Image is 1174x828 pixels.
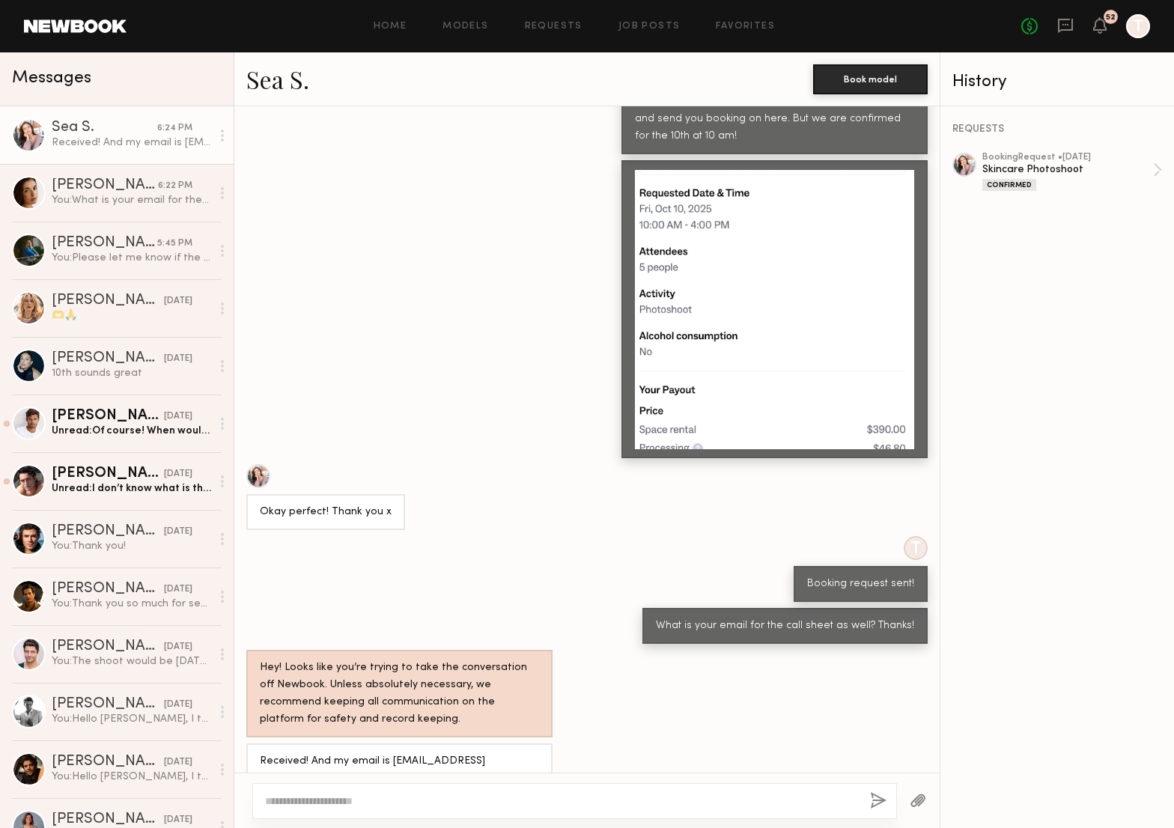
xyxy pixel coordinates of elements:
[52,697,164,712] div: [PERSON_NAME]
[52,308,211,323] div: 🫶🙏
[982,179,1036,191] div: Confirmed
[52,770,211,784] div: You: Hello [PERSON_NAME], I think you would be a great fit for an upcoming video I'm planning for...
[374,22,407,31] a: Home
[164,813,192,827] div: [DATE]
[52,755,164,770] div: [PERSON_NAME]
[52,136,211,150] div: Received! And my email is [EMAIL_ADDRESS][DOMAIN_NAME]
[158,179,192,193] div: 6:22 PM
[164,525,192,539] div: [DATE]
[807,576,914,593] div: Booking request sent!
[52,409,164,424] div: [PERSON_NAME]
[618,22,681,31] a: Job Posts
[52,193,211,207] div: You: What is your email for the call sheet?
[260,504,392,521] div: Okay perfect! Thank you x
[982,153,1162,191] a: bookingRequest •[DATE]Skincare PhotoshootConfirmed
[52,366,211,380] div: 10th sounds great
[52,539,211,553] div: You: Thank you!
[52,424,211,438] div: Unread: Of course! When would the shoot take place? Could you share a few more details? Thanks a ...
[157,121,192,136] div: 6:24 PM
[52,481,211,496] div: Unread: I don’t know what is the vibe
[813,72,928,85] a: Book model
[952,73,1162,91] div: History
[813,64,928,94] button: Book model
[656,618,914,635] div: What is your email for the call sheet as well? Thanks!
[52,236,157,251] div: [PERSON_NAME]
[952,124,1162,135] div: REQUESTS
[164,410,192,424] div: [DATE]
[246,63,309,95] a: Sea S.
[52,524,164,539] div: [PERSON_NAME]
[52,466,164,481] div: [PERSON_NAME]
[982,153,1153,162] div: booking Request • [DATE]
[164,582,192,597] div: [DATE]
[1126,14,1150,38] a: T
[164,698,192,712] div: [DATE]
[525,22,583,31] a: Requests
[164,755,192,770] div: [DATE]
[260,660,539,728] div: Hey! Looks like you’re trying to take the conversation off Newbook. Unless absolutely necessary, ...
[52,639,164,654] div: [PERSON_NAME]
[164,467,192,481] div: [DATE]
[716,22,775,31] a: Favorites
[1106,13,1116,22] div: 52
[164,352,192,366] div: [DATE]
[164,640,192,654] div: [DATE]
[52,293,164,308] div: [PERSON_NAME]
[12,70,91,87] span: Messages
[52,812,164,827] div: [PERSON_NAME]
[52,351,164,366] div: [PERSON_NAME]
[52,654,211,669] div: You: The shoot would be [DATE] or 13th. Still determining the rate with the client, but I believe...
[982,162,1153,177] div: Skincare Photoshoot
[164,294,192,308] div: [DATE]
[157,237,192,251] div: 5:45 PM
[52,582,164,597] div: [PERSON_NAME]
[442,22,488,31] a: Models
[52,251,211,265] div: You: Please let me know if the date change and start time works for you! I do have to confirm as ...
[52,178,158,193] div: [PERSON_NAME]
[52,712,211,726] div: You: Hello [PERSON_NAME], I think you would be a great fit for an upcoming video I'm planning for...
[52,121,157,136] div: Sea S.
[52,597,211,611] div: You: Thank you so much for sending that info along! Forwarding it to the client now :)
[260,753,539,788] div: Received! And my email is [EMAIL_ADDRESS][DOMAIN_NAME]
